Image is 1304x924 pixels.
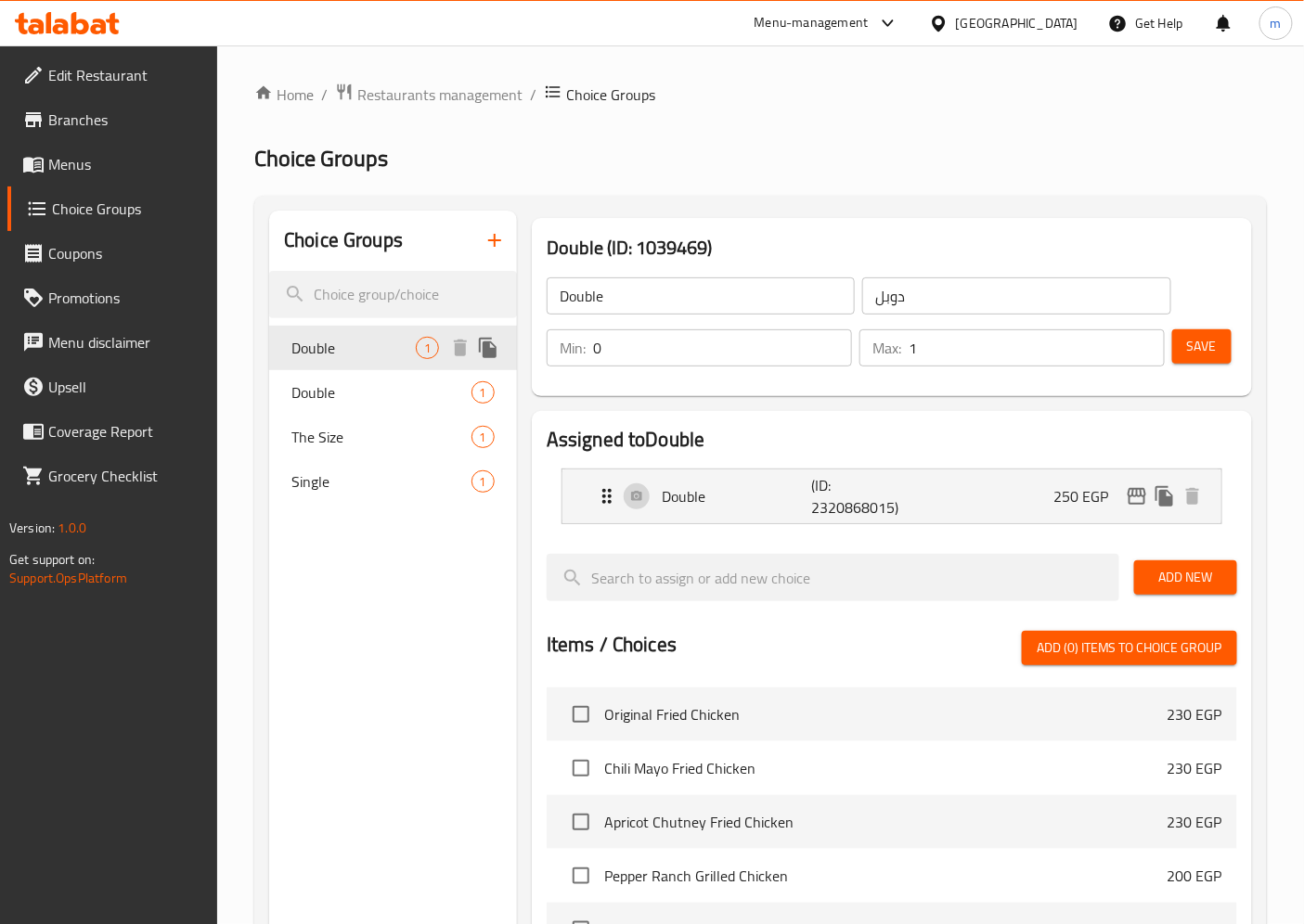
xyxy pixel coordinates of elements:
a: Home [254,83,314,106]
li: / [530,83,536,106]
span: Select choice [562,749,600,788]
h2: Assigned to Double [547,426,1237,454]
h3: Double (ID: 1039469) [547,233,1237,263]
span: 1 [472,429,494,446]
p: Min: [560,337,586,359]
p: Max: [872,337,901,359]
p: 250 EGP [1053,485,1123,507]
p: 230 EGP [1168,811,1222,833]
button: edit [1123,482,1151,510]
a: Coupons [7,231,218,276]
p: Double [662,485,811,507]
span: Choice Groups [254,137,388,179]
a: Menus [7,142,218,186]
span: Edit Restaurant [48,64,203,86]
button: duplicate [1151,482,1179,510]
div: Menu-management [755,12,869,34]
a: Branches [7,97,218,142]
span: Original Fried Chicken [604,703,1168,725]
nav: breadcrumb [254,83,1267,107]
span: m [1271,13,1282,33]
p: 230 EGP [1168,703,1222,725]
button: Add (0) items to choice group [1022,631,1237,665]
a: Grocery Checklist [7,454,218,498]
h2: Choice Groups [284,226,403,254]
li: Expand [547,461,1237,532]
span: Pepper Ranch Grilled Chicken [604,865,1168,887]
div: Choices [471,426,495,448]
span: Save [1187,335,1217,358]
div: The Size1 [269,415,517,459]
span: Double [291,381,471,404]
p: (ID: 2320868015) [811,474,911,519]
span: Upsell [48,376,203,398]
span: Select choice [562,802,600,841]
div: Expand [562,469,1221,523]
span: Double [291,337,416,359]
a: Choice Groups [7,186,218,231]
span: 1 [472,473,494,491]
p: 200 EGP [1168,865,1222,887]
input: search [269,271,517,318]
span: Get support on: [9,547,95,571]
a: Edit Restaurant [7,53,218,97]
p: 230 EGP [1168,757,1222,779]
button: duplicate [474,334,502,362]
span: Promotions [48,287,203,309]
div: Single1 [269,459,517,504]
span: Chili Mayo Fried Chicken [604,757,1168,779]
span: Apricot Chutney Fried Chicken [604,811,1168,833]
a: Coverage Report [7,409,218,454]
div: [GEOGRAPHIC_DATA] [956,13,1078,33]
button: delete [446,334,474,362]
span: The Size [291,426,471,448]
span: Choice Groups [566,83,655,106]
button: Add New [1134,560,1237,595]
span: Menus [48,153,203,175]
span: Choice Groups [52,198,203,220]
a: Support.OpsPlatform [9,566,127,590]
span: Coverage Report [48,420,203,443]
a: Upsell [7,365,218,409]
div: Double1 [269,370,517,415]
button: delete [1179,482,1207,510]
span: Grocery Checklist [48,465,203,487]
span: Restaurants management [357,83,523,106]
h2: Items / Choices [547,631,677,659]
button: Save [1172,329,1232,364]
span: Branches [48,109,203,131]
span: Version: [9,516,55,540]
span: Add New [1149,566,1222,589]
span: 1 [417,340,438,357]
div: Choices [471,470,495,493]
span: Add (0) items to choice group [1037,636,1222,660]
input: search [547,554,1119,601]
a: Menu disclaimer [7,320,218,365]
a: Restaurants management [335,83,523,107]
span: Menu disclaimer [48,331,203,353]
a: Promotions [7,276,218,320]
div: Double1deleteduplicate [269,326,517,370]
span: 1 [472,384,494,402]
span: Coupons [48,242,203,264]
span: 1.0.0 [58,516,86,540]
span: Select choice [562,856,600,895]
span: Select choice [562,695,600,734]
li: / [321,83,328,106]
span: Single [291,470,471,493]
